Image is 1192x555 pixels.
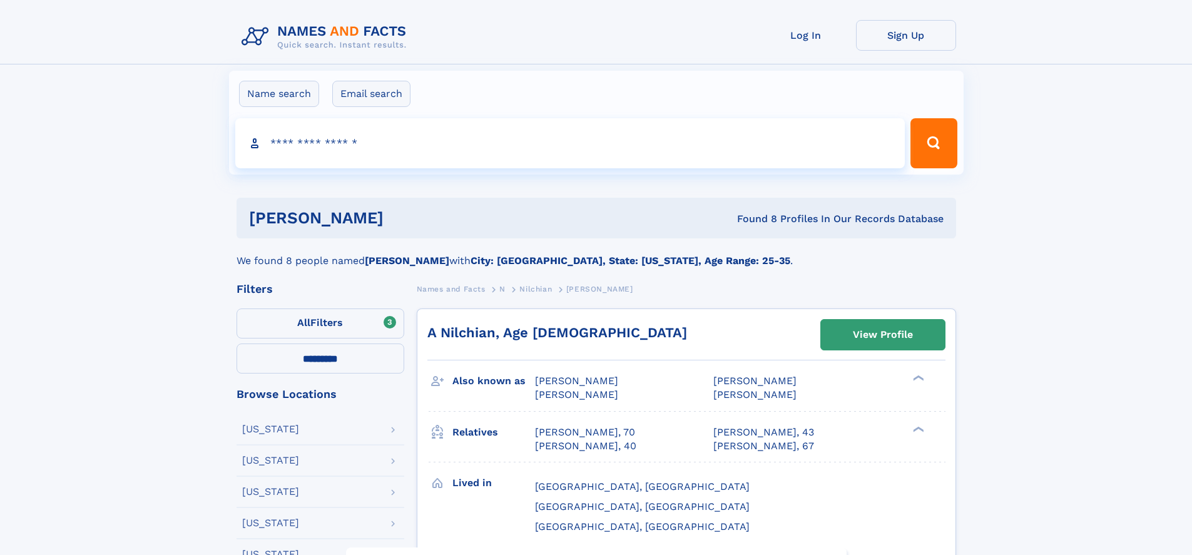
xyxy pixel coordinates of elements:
span: Nilchian [519,285,552,293]
span: [PERSON_NAME] [713,375,797,387]
a: [PERSON_NAME], 43 [713,425,814,439]
div: Found 8 Profiles In Our Records Database [560,212,944,226]
h3: Lived in [452,472,535,494]
span: All [297,317,310,328]
label: Name search [239,81,319,107]
img: Logo Names and Facts [237,20,417,54]
span: [PERSON_NAME] [535,389,618,400]
a: A Nilchian, Age [DEMOGRAPHIC_DATA] [427,325,687,340]
div: ❯ [910,425,925,433]
a: [PERSON_NAME], 67 [713,439,814,453]
div: [US_STATE] [242,424,299,434]
label: Filters [237,308,404,339]
h1: [PERSON_NAME] [249,210,561,226]
label: Email search [332,81,410,107]
a: Sign Up [856,20,956,51]
span: [GEOGRAPHIC_DATA], [GEOGRAPHIC_DATA] [535,501,750,512]
a: N [499,281,506,297]
div: [US_STATE] [242,487,299,497]
div: Browse Locations [237,389,404,400]
div: [US_STATE] [242,518,299,528]
div: We found 8 people named with . [237,238,956,268]
h3: Relatives [452,422,535,443]
span: [GEOGRAPHIC_DATA], [GEOGRAPHIC_DATA] [535,521,750,532]
a: Names and Facts [417,281,486,297]
div: Filters [237,283,404,295]
a: Log In [756,20,856,51]
div: View Profile [853,320,913,349]
span: [PERSON_NAME] [566,285,633,293]
span: [PERSON_NAME] [535,375,618,387]
span: N [499,285,506,293]
a: [PERSON_NAME], 40 [535,439,636,453]
input: search input [235,118,905,168]
span: [PERSON_NAME] [713,389,797,400]
a: [PERSON_NAME], 70 [535,425,635,439]
a: View Profile [821,320,945,350]
div: ❯ [910,374,925,382]
span: [GEOGRAPHIC_DATA], [GEOGRAPHIC_DATA] [535,481,750,492]
div: [US_STATE] [242,456,299,466]
h3: Also known as [452,370,535,392]
button: Search Button [910,118,957,168]
b: City: [GEOGRAPHIC_DATA], State: [US_STATE], Age Range: 25-35 [471,255,790,267]
a: Nilchian [519,281,552,297]
b: [PERSON_NAME] [365,255,449,267]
